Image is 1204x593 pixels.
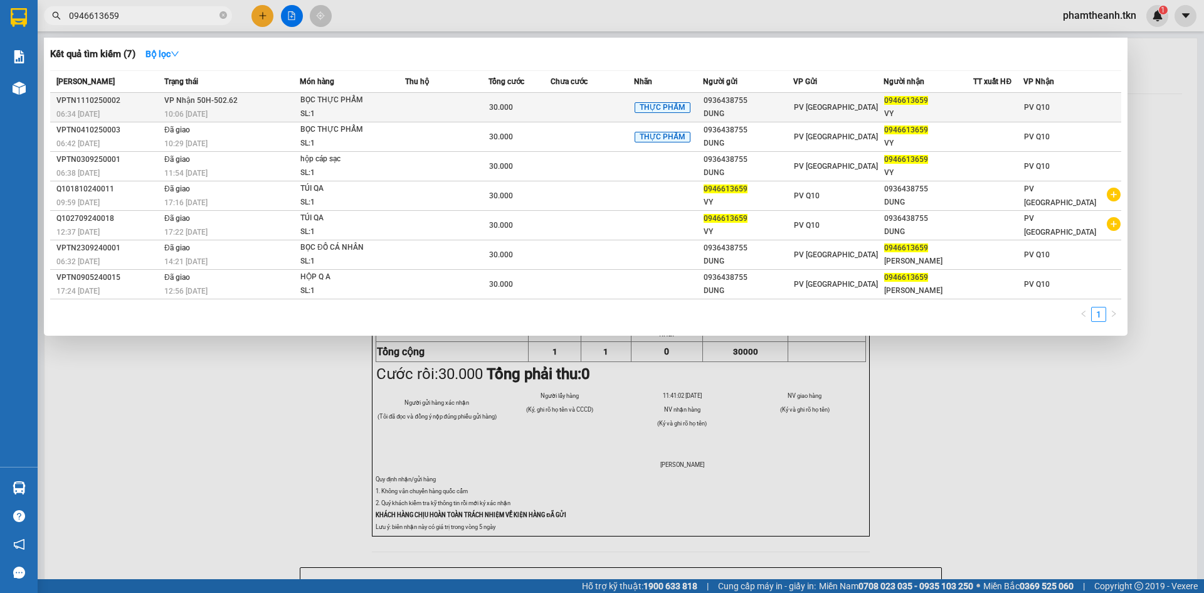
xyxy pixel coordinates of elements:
span: 17:24 [DATE] [56,287,100,296]
span: 06:42 [DATE] [56,139,100,148]
li: Hotline: 1900 8153 [117,46,524,62]
span: PV [GEOGRAPHIC_DATA] [794,162,878,171]
div: SL: 1 [300,255,394,269]
span: question-circle [13,510,25,522]
span: 17:22 [DATE] [164,228,208,237]
img: warehouse-icon [13,481,26,494]
span: Món hàng [300,77,334,86]
span: 10:06 [DATE] [164,110,208,119]
span: VP Nhận 50H-502.62 [164,96,238,105]
span: PV Q10 [1024,162,1050,171]
div: [PERSON_NAME] [884,284,973,297]
div: DUNG [884,225,973,238]
div: SL: 1 [300,137,394,151]
span: 0946613659 [884,155,928,164]
span: 0946613659 [884,243,928,252]
div: DUNG [704,137,793,150]
span: down [171,50,179,58]
span: 0946613659 [704,214,747,223]
button: Bộ lọcdown [135,44,189,64]
span: [PERSON_NAME] [56,77,115,86]
div: VPTN1110250002 [56,94,161,107]
span: Đã giao [164,126,190,134]
span: PV Q10 [1024,280,1050,289]
div: Q102709240018 [56,212,161,225]
span: 30.000 [489,250,513,259]
div: DUNG [704,166,793,179]
span: PV [GEOGRAPHIC_DATA] [794,250,878,259]
span: PV [GEOGRAPHIC_DATA] [1024,184,1096,207]
span: Nhãn [634,77,652,86]
span: search [52,11,61,20]
span: right [1110,310,1117,318]
span: 0946613659 [704,184,747,193]
span: PV Q10 [1024,132,1050,141]
div: BỌC ĐỒ CÁ NHÂN [300,241,394,255]
span: Chưa cước [551,77,588,86]
div: VY [884,166,973,179]
span: left [1080,310,1087,318]
span: Người nhận [884,77,924,86]
div: DUNG [704,107,793,120]
span: Người gửi [703,77,737,86]
span: notification [13,538,25,550]
span: PV Q10 [1024,103,1050,112]
div: VPTN0309250001 [56,153,161,166]
div: DUNG [884,196,973,209]
div: SL: 1 [300,225,394,239]
b: GỬI : PV Q10 [16,91,115,112]
div: TÚI QA [300,211,394,225]
span: THỰC PHẨM [635,102,690,114]
div: 0936438755 [704,242,793,255]
div: 0936438755 [884,212,973,225]
span: close-circle [219,10,227,22]
div: SL: 1 [300,166,394,180]
div: VY [704,196,793,209]
span: PV [GEOGRAPHIC_DATA] [794,132,878,141]
span: 06:32 [DATE] [56,257,100,266]
span: 12:37 [DATE] [56,228,100,237]
span: 17:16 [DATE] [164,198,208,207]
div: BỌC THỰC PHẨM [300,93,394,107]
span: 14:21 [DATE] [164,257,208,266]
img: logo-vxr [11,8,27,27]
li: Next Page [1106,307,1121,322]
span: 10:29 [DATE] [164,139,208,148]
span: 30.000 [489,132,513,141]
li: 1 [1091,307,1106,322]
span: 0946613659 [884,273,928,282]
span: 06:34 [DATE] [56,110,100,119]
img: solution-icon [13,50,26,63]
span: Đã giao [164,243,190,252]
span: plus-circle [1107,217,1121,231]
div: BỌC THỰC PHẨM [300,123,394,137]
span: PV [GEOGRAPHIC_DATA] [1024,214,1096,237]
span: Đã giao [164,214,190,223]
div: [PERSON_NAME] [884,255,973,268]
a: 1 [1092,307,1106,321]
input: Tìm tên, số ĐT hoặc mã đơn [69,9,217,23]
div: 0936438755 [704,94,793,107]
span: Thu hộ [405,77,429,86]
div: SL: 1 [300,196,394,210]
span: Đã giao [164,155,190,164]
div: 0936438755 [704,153,793,166]
span: 11:54 [DATE] [164,169,208,178]
span: Tổng cước [488,77,524,86]
div: 0936438755 [704,124,793,137]
strong: Bộ lọc [145,49,179,59]
div: SL: 1 [300,284,394,298]
div: DUNG [704,284,793,297]
div: Q101810240011 [56,183,161,196]
li: [STREET_ADDRESS][PERSON_NAME]. [GEOGRAPHIC_DATA], Tỉnh [GEOGRAPHIC_DATA] [117,31,524,46]
div: 0936438755 [884,183,973,196]
span: Đã giao [164,184,190,193]
div: HỘP Q A [300,270,394,284]
span: 30.000 [489,103,513,112]
div: hộp cáp sạc [300,152,394,166]
div: VPTN2309240001 [56,242,161,255]
img: warehouse-icon [13,82,26,95]
img: logo.jpg [16,16,78,78]
span: TT xuất HĐ [973,77,1011,86]
div: SL: 1 [300,107,394,121]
